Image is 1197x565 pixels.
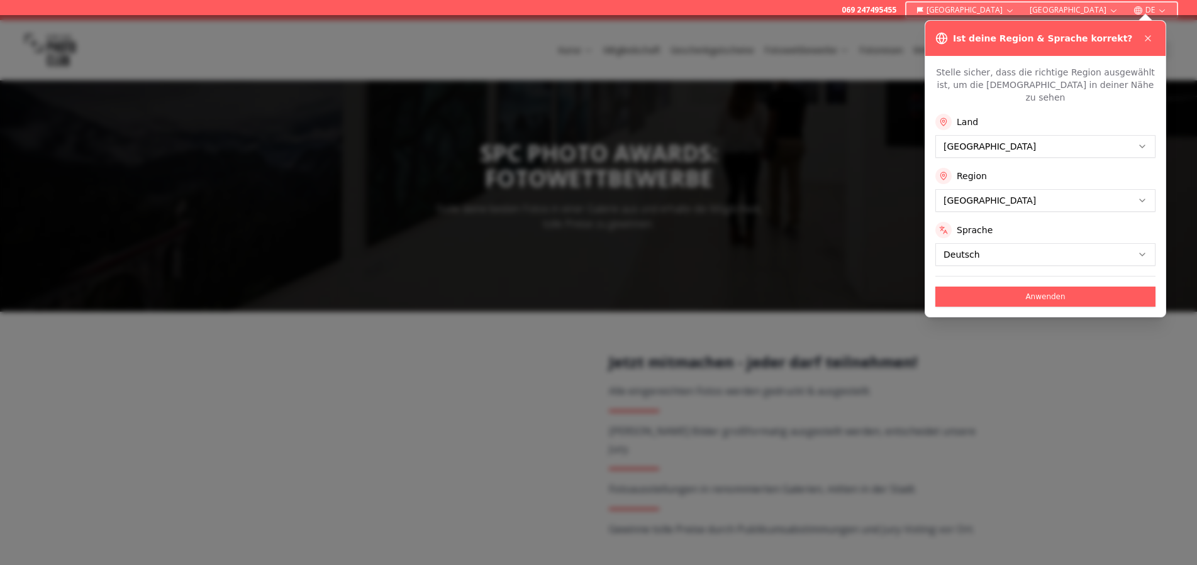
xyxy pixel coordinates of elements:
button: [GEOGRAPHIC_DATA] [1025,3,1123,18]
label: Region [957,170,987,182]
label: Sprache [957,224,993,236]
button: Anwenden [935,287,1155,307]
h3: Ist deine Region & Sprache korrekt? [953,32,1132,45]
a: 069 247495455 [842,5,896,15]
button: [GEOGRAPHIC_DATA] [911,3,1020,18]
button: DE [1128,3,1172,18]
label: Land [957,116,978,128]
p: Stelle sicher, dass die richtige Region ausgewählt ist, um die [DEMOGRAPHIC_DATA] in deiner Nähe ... [935,66,1155,104]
